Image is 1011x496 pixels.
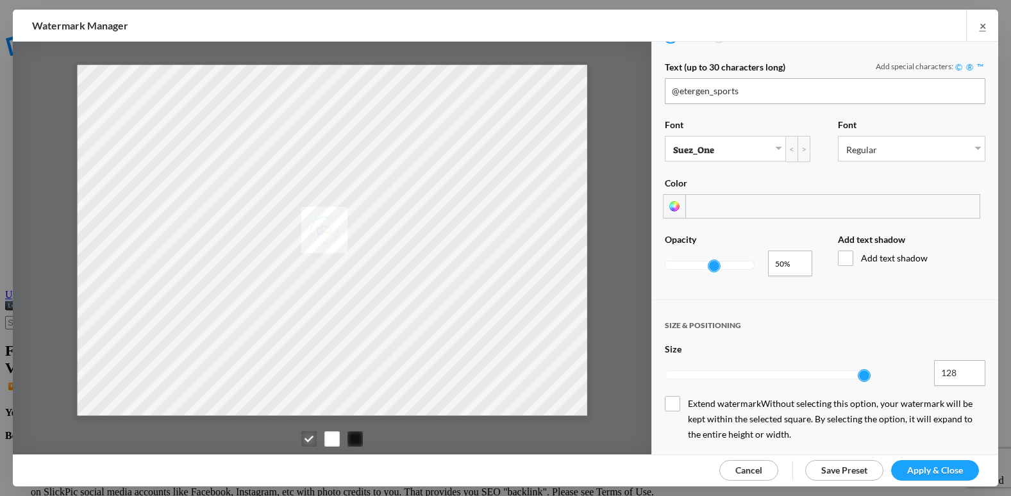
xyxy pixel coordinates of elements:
div: > [798,136,810,162]
span: Opacity [665,234,696,251]
span: Save Preset [821,465,867,475]
span: Font [838,119,856,136]
a: Apply & Close [891,460,979,481]
span: Cancel [735,465,762,475]
span: Add text shadow [838,251,985,266]
span: Size [665,343,681,360]
a: Regular [839,136,985,161]
div: < [785,136,798,162]
a: × [966,10,998,41]
h2: Watermark Manager [32,10,644,42]
a: ™ [975,62,985,72]
a: © [953,62,964,72]
input: Enter your text here, for example: © Andy Anderson [665,78,985,104]
span: Extend watermark [665,396,985,442]
div: Add special characters: [876,62,985,72]
span: Font [665,119,683,136]
span: Color [665,178,687,194]
span: 50% [775,258,797,270]
a: ® [964,62,975,72]
a: Suez_One [665,136,785,161]
span: Apply & Close [907,465,963,475]
span: Without selecting this option, your watermark will be kept within the selected square. By selecti... [688,398,973,440]
span: Text (up to 30 characters long) [665,62,785,78]
a: Cancel [719,460,778,481]
a: Save Preset [805,460,883,481]
span: Add text shadow [838,234,905,251]
span: SIZE & POSITIONING [665,320,741,342]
